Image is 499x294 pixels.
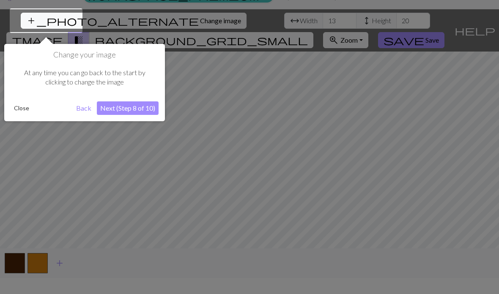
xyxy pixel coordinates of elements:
button: Close [11,102,33,114]
div: Change your image [4,44,165,121]
h1: Change your image [11,50,159,60]
div: At any time you can go back to the start by clicking to change the image [11,60,159,95]
button: Back [73,101,95,115]
button: Next (Step 8 of 10) [97,101,159,115]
